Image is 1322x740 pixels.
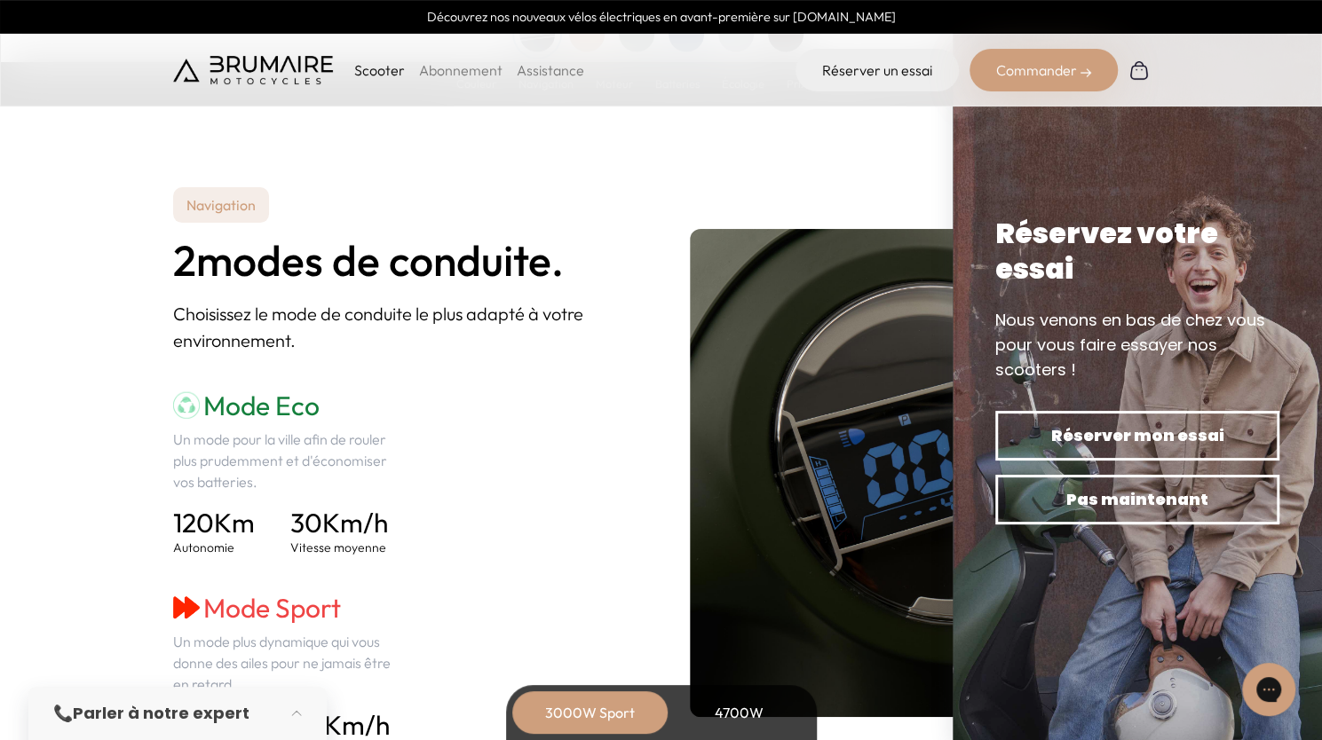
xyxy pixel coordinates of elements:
span: 30 [290,506,322,539]
img: right-arrow-2.png [1081,67,1091,78]
div: Commander [970,49,1118,91]
div: 4700W [669,691,811,734]
p: Choisissez le mode de conduite le plus adapté à votre environnement. [173,301,633,354]
span: 120 [173,506,214,539]
h4: Km [173,507,255,539]
h3: Mode Eco [173,390,403,421]
p: Un mode plus dynamique qui vous donne des ailes pour ne jamais être en retard. [173,631,403,695]
img: Brumaire Motocycles [173,56,333,84]
a: Réserver un essai [796,49,959,91]
h4: Km/h [290,507,388,539]
p: Autonomie [173,539,255,556]
p: Un mode pour la ville afin de rouler plus prudemment et d'économiser vos batteries. [173,429,403,492]
img: Panier [1128,59,1150,81]
a: Assistance [517,61,584,79]
iframe: Gorgias live chat messenger [1233,657,1304,722]
span: 2 [173,237,196,284]
div: 3000W Sport [519,691,661,734]
p: Scooter [354,59,405,81]
img: tableau-de-bord.jpeg [690,229,1150,717]
img: mode-sport.png [173,594,200,621]
h3: Mode Sport [173,592,403,624]
a: Abonnement [419,61,503,79]
h2: modes de conduite. [173,237,633,284]
p: Navigation [173,187,269,223]
p: Vitesse moyenne [290,539,388,556]
img: mode-eco.png [173,392,200,419]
